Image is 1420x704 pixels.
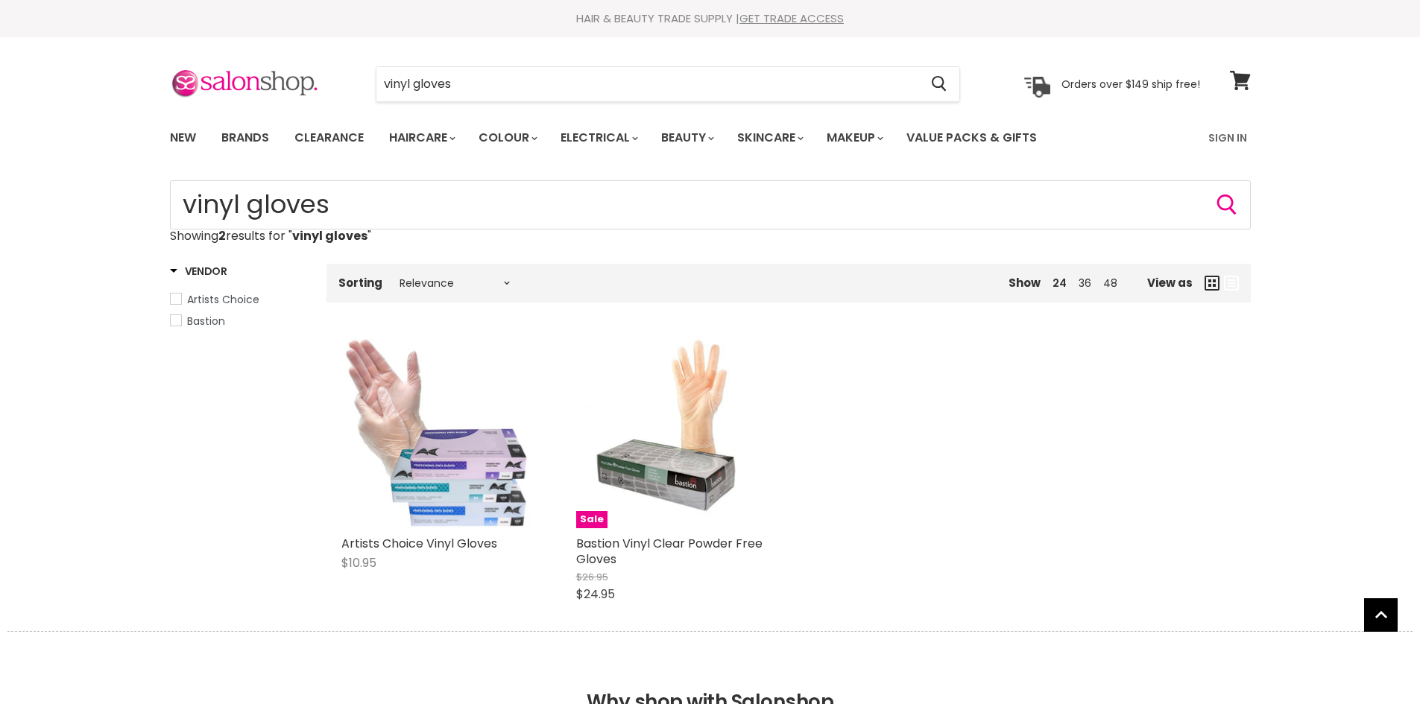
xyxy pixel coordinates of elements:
[218,227,226,244] strong: 2
[376,66,960,102] form: Product
[341,338,531,528] img: Artists Choice Vinyl Gloves
[1199,122,1256,153] a: Sign In
[549,122,647,153] a: Electrical
[1079,276,1091,291] a: 36
[187,292,259,307] span: Artists Choice
[341,554,376,571] span: $10.95
[159,122,207,153] a: New
[283,122,375,153] a: Clearance
[1147,276,1193,289] span: View as
[467,122,546,153] a: Colour
[650,122,723,153] a: Beauty
[576,338,766,528] img: Bastion Vinyl Clear Powder Free Gloves
[1061,77,1200,90] p: Orders over $149 ship free!
[1103,276,1117,291] a: 48
[341,535,497,552] a: Artists Choice Vinyl Gloves
[170,180,1251,229] input: Search
[576,338,766,528] a: Bastion Vinyl Clear Powder Free GlovesSale
[338,276,382,289] label: Sorting
[576,535,763,568] a: Bastion Vinyl Clear Powder Free Gloves
[170,291,308,308] a: Artists Choice
[378,122,464,153] a: Haircare
[376,67,920,101] input: Search
[815,122,892,153] a: Makeup
[210,122,280,153] a: Brands
[726,122,812,153] a: Skincare
[1215,193,1239,217] button: Search
[920,67,959,101] button: Search
[170,180,1251,229] form: Product
[187,314,225,329] span: Bastion
[576,511,608,528] span: Sale
[576,586,615,603] span: $24.95
[170,313,308,329] a: Bastion
[151,11,1269,26] div: HAIR & BEAUTY TRADE SUPPLY |
[170,264,227,279] h3: Vendor
[739,10,844,26] a: GET TRADE ACCESS
[1053,276,1067,291] a: 24
[170,229,1251,243] p: Showing results for " "
[159,116,1124,159] ul: Main menu
[895,122,1048,153] a: Value Packs & Gifts
[292,227,367,244] strong: vinyl gloves
[151,116,1269,159] nav: Main
[576,570,608,584] span: $26.95
[1009,275,1041,291] span: Show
